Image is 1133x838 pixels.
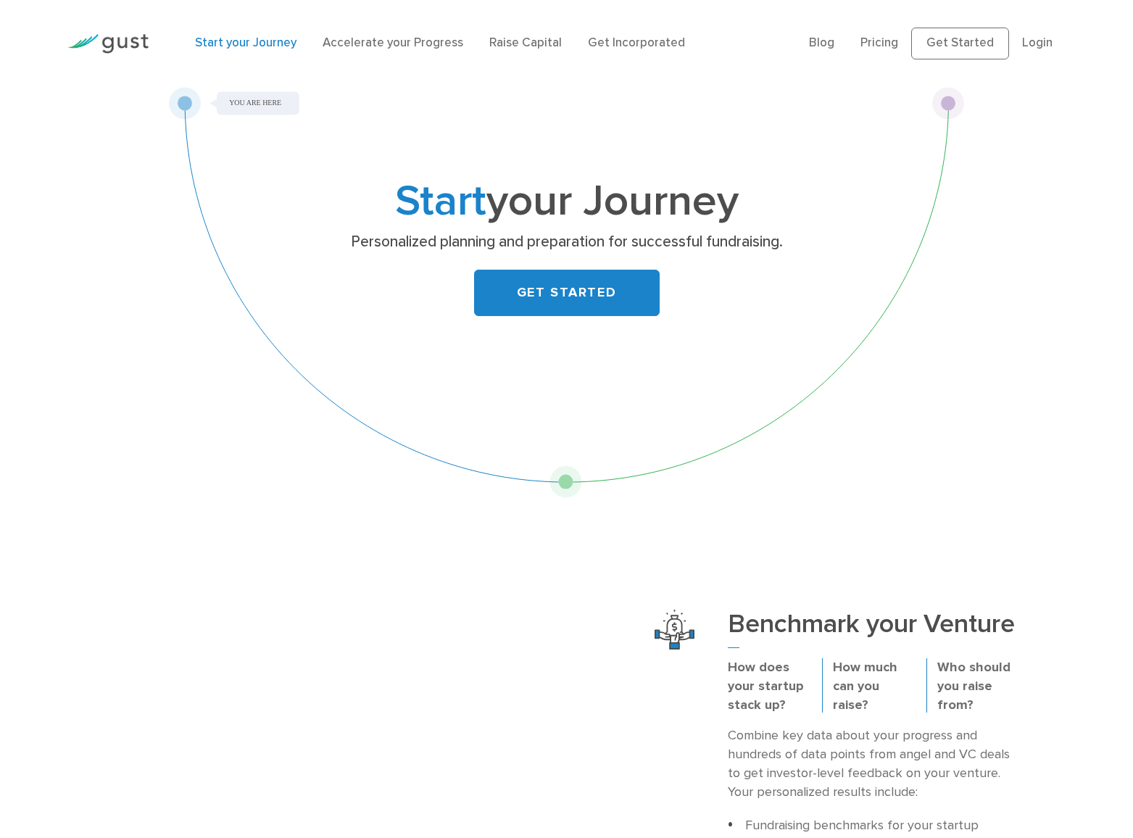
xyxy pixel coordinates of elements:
img: Benchmark Your Venture [655,610,694,650]
p: How does your startup stack up? [728,658,810,715]
li: Fundraising benchmarks for your startup [728,816,1020,835]
a: Login [1022,36,1053,50]
p: Combine key data about your progress and hundreds of data points from angel and VC deals to get i... [728,726,1020,802]
p: Personalized planning and preparation for successful fundraising. [286,232,847,252]
h3: Benchmark your Venture [728,610,1020,648]
a: Pricing [860,36,898,50]
a: Raise Capital [489,36,562,50]
a: Accelerate your Progress [323,36,463,50]
a: Start your Journey [195,36,296,50]
img: Gust Logo [67,34,149,54]
a: Get Incorporated [588,36,685,50]
a: Get Started [911,28,1009,59]
span: Start [395,175,486,227]
a: Blog [809,36,834,50]
a: GET STARTED [474,270,660,316]
p: How much can you raise? [833,658,916,715]
h1: your Journey [281,182,853,222]
p: Who should you raise from? [937,658,1020,715]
